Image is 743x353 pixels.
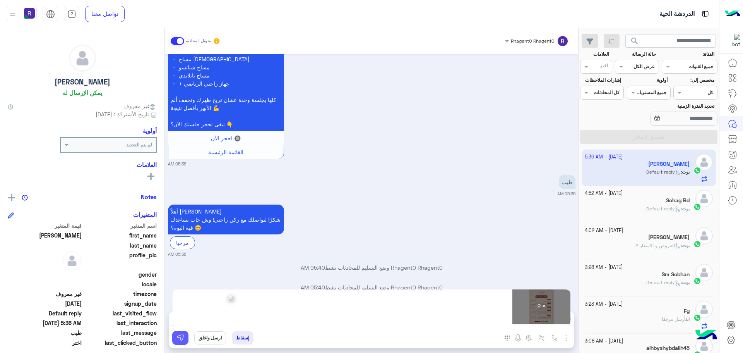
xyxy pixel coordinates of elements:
img: tab [46,10,55,19]
img: add [8,194,15,201]
label: مخصص إلى: [675,77,714,84]
img: WhatsApp [693,203,701,211]
h6: يمكن الإرسال له [63,89,102,96]
b: لم يتم التحديد [126,142,152,148]
button: search [625,34,644,51]
label: إشارات الملاحظات [581,77,621,84]
h5: Sohag Bd [666,197,690,204]
span: Rhagent0 Rhagent0 [511,38,554,44]
span: العروض و الاسعار 2 [635,243,681,248]
span: اختر [8,339,82,347]
p: الدردشة الحية [659,9,695,19]
small: [DATE] - 3:28 AM [585,264,623,271]
span: 05:40 AM [301,284,325,291]
span: قيمة المتغير [8,222,82,230]
span: last_message [83,329,157,337]
small: [DATE] - 4:02 AM [585,227,623,234]
span: null [8,280,82,288]
a: tab [64,6,79,22]
label: أولوية [628,77,668,84]
span: last_clicked_button [83,339,157,347]
div: مرحبا [170,236,195,249]
b: : [681,206,690,212]
span: 2025-09-30T02:34:46.465Z [8,300,82,308]
img: defaultAdmin.png [695,264,713,281]
h6: المتغيرات [133,211,157,218]
a: تواصل معنا [85,6,125,22]
span: غير معروف [8,290,82,298]
div: × 2 [512,289,570,324]
span: اسم المتغير [83,222,157,230]
h5: alhbyshybdallh45 [646,345,690,351]
span: بوت [682,243,690,248]
span: Default reply [8,309,82,317]
button: select flow [548,331,561,344]
p: 30/9/2025, 5:36 AM [168,20,284,131]
img: WhatsApp [693,277,701,285]
img: defaultAdmin.png [62,251,82,270]
img: 322853014244696 [726,34,740,48]
span: أرسل مرفقًا [662,316,686,322]
img: select flow [551,335,558,341]
span: عبدالله [8,231,82,239]
span: Default reply [646,206,681,212]
span: طيب [8,329,82,337]
button: ارسل واغلق [194,331,226,344]
img: send message [176,334,184,342]
label: العلامات [581,51,609,58]
span: last_name [83,241,157,250]
img: defaultAdmin.png [695,190,713,207]
small: 05:36 AM [168,251,186,257]
span: last_interaction [83,319,157,327]
div: اختر [600,62,609,71]
img: tab [67,10,76,19]
span: تاريخ الأشتراك : [DATE] [96,110,149,118]
span: بوت [682,206,690,212]
span: search [630,36,639,46]
label: القناة: [663,51,715,58]
button: تطبيق الفلاتر [580,130,717,144]
small: [DATE] - 4:52 AM [585,190,623,197]
span: 05:40 AM [301,264,325,271]
b: : [681,279,690,285]
img: Trigger scenario [539,335,545,341]
img: notes [22,195,28,201]
span: انت [686,316,690,322]
h6: العلامات [8,161,157,168]
span: غير معروف [123,102,157,110]
img: WhatsApp [693,314,701,322]
img: defaultAdmin.png [695,227,713,245]
img: hulul-logo.png [693,322,720,349]
span: timezone [83,290,157,298]
span: gender [83,270,157,279]
img: defaultAdmin.png [695,301,713,318]
p: 30/9/2025, 5:36 AM [559,175,575,189]
span: 🔘 احجز الآن [211,135,241,141]
span: locale [83,280,157,288]
h5: Sm Sobhan [662,271,690,278]
small: تحويل المحادثة [186,38,211,44]
p: Rhagent0 Rhagent0 وضع التسليم للمحادثات نشط [168,263,575,272]
button: Trigger scenario [536,331,548,344]
span: القائمة الرئيسية [208,149,243,155]
label: تحديد الفترة الزمنية [628,103,714,110]
img: defaultAdmin.png [69,45,96,71]
button: إسقاط [232,331,253,344]
p: Rhagent0 Rhagent0 وضع التسليم للمحادثات نشط [168,283,575,291]
img: send voice note [514,334,523,343]
img: create order [526,335,532,341]
img: userImage [24,8,35,19]
span: 2025-09-30T02:36:41.811Z [8,319,82,327]
span: last_visited_flow [83,309,157,317]
h6: أولوية [143,127,157,134]
span: Default reply [646,279,681,285]
h5: عبد العزيز بن احمد [648,234,690,241]
img: WhatsApp [693,240,701,248]
button: create order [523,331,536,344]
p: 30/9/2025, 5:36 AM [168,205,284,234]
span: signup_date [83,300,157,308]
small: 05:36 AM [168,161,186,167]
span: null [8,270,82,279]
h6: Notes [141,193,157,200]
small: [DATE] - 3:08 AM [585,338,623,345]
